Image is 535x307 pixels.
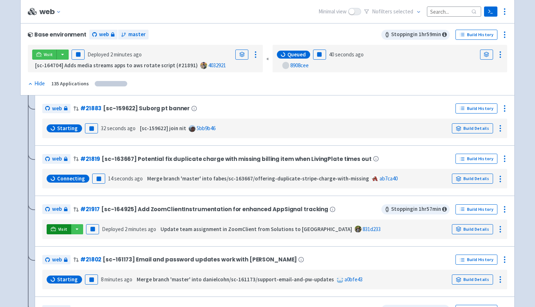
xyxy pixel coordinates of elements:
button: Pause [92,174,105,184]
span: Starting [57,276,78,283]
strong: [sc-159622] join nit [140,125,186,132]
a: Build Details [452,274,493,285]
span: [sc-163667] Potential fix duplicate charge with missing billing item when LivingPlate times out [102,156,371,162]
a: #21802 [80,256,101,263]
span: web [99,30,109,39]
span: [sc-159622] Suborg pt banner [103,105,190,111]
span: Deployed [87,51,142,58]
time: 14 seconds ago [108,175,143,182]
span: master [128,30,146,39]
a: Visit [47,224,71,234]
button: Hide [28,80,46,88]
div: Hide [28,80,45,88]
button: web [39,8,64,16]
span: web [52,155,62,163]
button: Pause [85,274,98,285]
button: Pause [86,224,99,234]
a: web [89,30,117,39]
a: Build History [455,255,497,265]
strong: Merge branch 'master' into danielcohn/sc-161173/support-email-and-pw-updates [137,276,334,283]
a: 4032921 [208,62,226,69]
a: 831d233 [363,226,381,233]
a: Build History [455,204,497,214]
button: Pause [85,123,98,133]
time: 40 seconds ago [329,51,364,58]
strong: [sc-164704] Adds media streams apps to aws rotate script (#21891) [35,62,198,69]
span: web [52,256,62,264]
button: Pause [313,50,326,60]
div: 135 Applications [51,80,89,88]
span: Stopping in 1 hr 57 min [381,204,450,214]
span: Stopping in 1 hr 59 min [381,30,450,40]
a: Build History [455,30,497,40]
a: Visit [32,50,57,60]
span: Deployed [102,226,156,233]
a: a0bfe43 [344,276,363,283]
span: Visit [44,52,53,57]
a: Terminal [484,7,497,17]
strong: Update team assignment in ZoomClient from Solutions to [GEOGRAPHIC_DATA] [160,226,352,233]
a: web [42,104,70,114]
time: 8 minutes ago [101,276,132,283]
button: Pause [72,50,85,60]
time: 2 minutes ago [125,226,156,233]
span: No filter s [372,8,413,16]
span: Connecting [57,175,85,182]
a: #21819 [80,155,100,163]
time: 2 minutes ago [110,51,142,58]
span: Visit [58,226,68,232]
a: web [42,255,70,265]
span: [sc-164925] Add ZoomClientInstrumentation for enhanced AppSignal tracking [101,206,328,212]
span: Starting [57,125,78,132]
span: Minimal view [318,8,347,16]
input: Search... [427,7,481,16]
a: #21917 [80,205,100,213]
span: selected [393,8,413,15]
span: web [52,105,62,113]
a: web [42,154,70,164]
div: Base environment [28,31,86,38]
div: « [266,45,269,73]
a: master [118,30,149,39]
a: #21883 [80,105,102,112]
a: 5bb9b46 [197,125,215,132]
a: Build Details [452,123,493,133]
a: Build History [455,154,497,164]
span: [sc-161173] Email and password updates work with [PERSON_NAME] [103,256,297,263]
a: web [42,204,70,214]
span: web [52,205,62,213]
a: Build Details [452,224,493,234]
a: Build History [455,103,497,114]
a: Build Details [452,174,493,184]
span: Queued [287,51,306,58]
strong: Merge branch 'master' into fabes/sc-163667/offering-duplicate-stripe-charge-with-missing [147,175,369,182]
a: ab7ca40 [380,175,398,182]
time: 32 seconds ago [101,125,136,132]
a: 8908cee [290,62,309,69]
